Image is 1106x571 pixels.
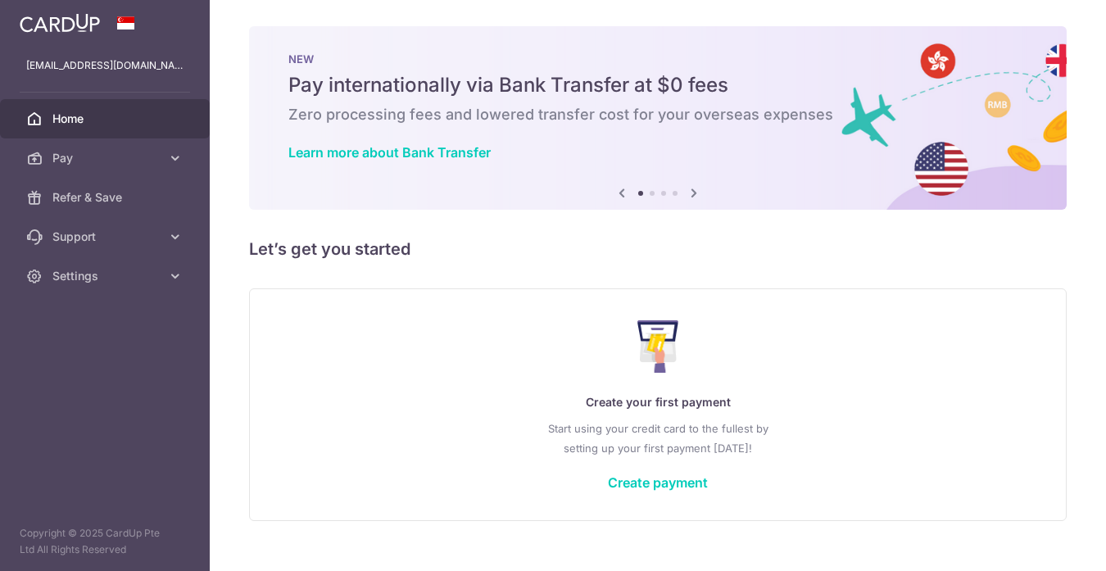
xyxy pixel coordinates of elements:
[26,57,184,74] p: [EMAIL_ADDRESS][DOMAIN_NAME]
[283,419,1033,458] p: Start using your credit card to the fullest by setting up your first payment [DATE]!
[20,13,100,33] img: CardUp
[288,72,1027,98] h5: Pay internationally via Bank Transfer at $0 fees
[283,392,1033,412] p: Create your first payment
[52,268,161,284] span: Settings
[288,52,1027,66] p: NEW
[249,236,1067,262] h5: Let’s get you started
[52,229,161,245] span: Support
[608,474,708,491] a: Create payment
[288,144,491,161] a: Learn more about Bank Transfer
[52,189,161,206] span: Refer & Save
[52,150,161,166] span: Pay
[288,105,1027,125] h6: Zero processing fees and lowered transfer cost for your overseas expenses
[637,320,679,373] img: Make Payment
[52,111,161,127] span: Home
[249,26,1067,210] img: Bank transfer banner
